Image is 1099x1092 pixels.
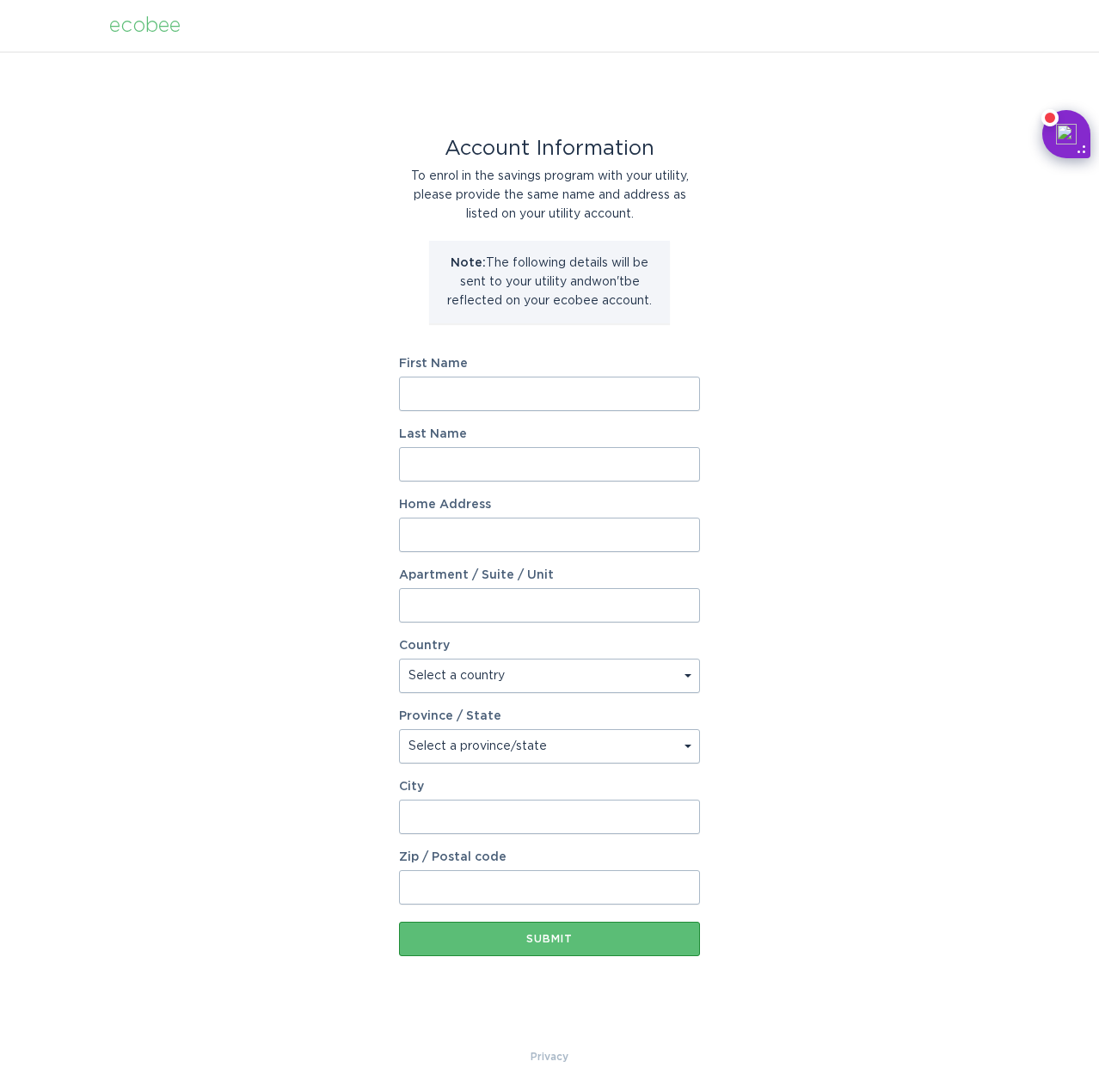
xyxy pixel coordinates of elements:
label: Last Name [399,428,700,440]
div: ecobee [109,16,181,35]
label: Zip / Postal code [399,851,700,863]
div: Account Information [399,139,700,158]
label: City [399,781,700,793]
strong: Note: [451,257,486,269]
a: Privacy Policy & Terms of Use [531,1047,568,1066]
div: To enrol in the savings program with your utility, please provide the same name and address as li... [399,167,700,224]
p: The following details will be sent to your utility and won't be reflected on your ecobee account. [442,254,657,310]
button: Submit [399,922,700,956]
label: Province / State [399,710,501,722]
label: Apartment / Suite / Unit [399,569,700,581]
label: First Name [399,358,700,370]
label: Home Address [399,499,700,511]
div: Submit [408,934,691,944]
label: Country [399,640,450,652]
